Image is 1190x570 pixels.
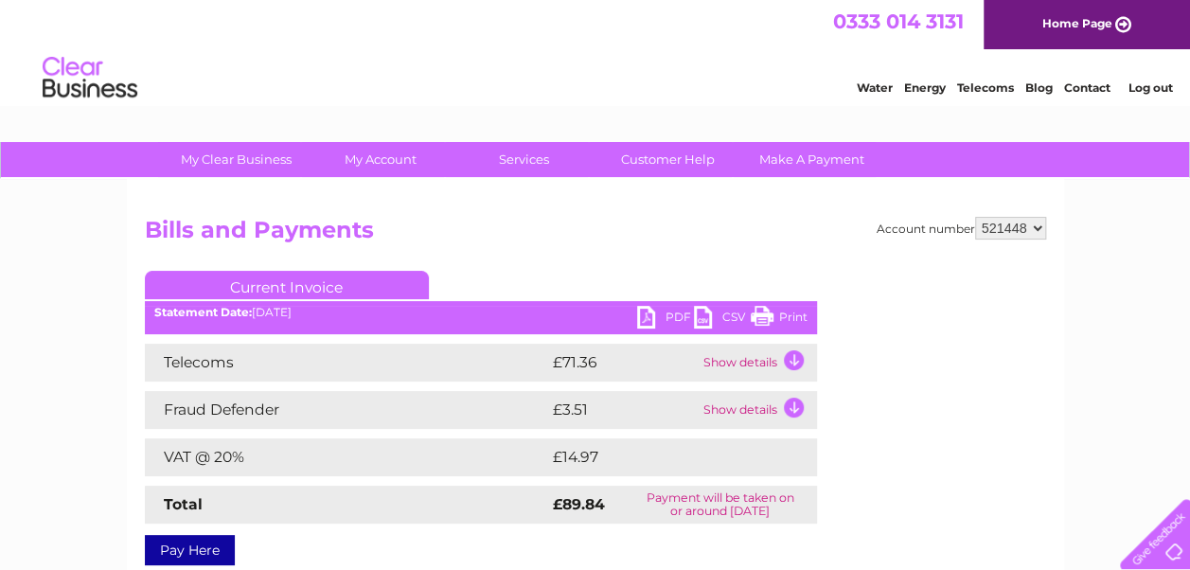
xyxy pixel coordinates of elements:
a: CSV [694,306,751,333]
a: Telecoms [957,80,1014,95]
a: Current Invoice [145,271,429,299]
a: Log out [1128,80,1172,95]
td: VAT @ 20% [145,438,548,476]
a: Print [751,306,808,333]
a: My Account [302,142,458,177]
strong: Total [164,495,203,513]
a: Water [857,80,893,95]
a: Pay Here [145,535,235,565]
div: Clear Business is a trading name of Verastar Limited (registered in [GEOGRAPHIC_DATA] No. 3667643... [149,10,1043,92]
a: Make A Payment [734,142,890,177]
a: Energy [904,80,946,95]
a: Customer Help [590,142,746,177]
td: £71.36 [548,344,699,382]
a: My Clear Business [158,142,314,177]
h2: Bills and Payments [145,217,1046,253]
a: 0333 014 3131 [833,9,964,33]
div: Account number [877,217,1046,240]
img: logo.png [42,49,138,107]
td: Payment will be taken on or around [DATE] [623,486,816,524]
div: [DATE] [145,306,817,319]
a: Blog [1025,80,1053,95]
td: Show details [699,391,817,429]
b: Statement Date: [154,305,252,319]
td: Telecoms [145,344,548,382]
td: £14.97 [548,438,777,476]
td: Fraud Defender [145,391,548,429]
td: £3.51 [548,391,699,429]
a: PDF [637,306,694,333]
td: Show details [699,344,817,382]
a: Contact [1064,80,1110,95]
strong: £89.84 [553,495,605,513]
a: Services [446,142,602,177]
